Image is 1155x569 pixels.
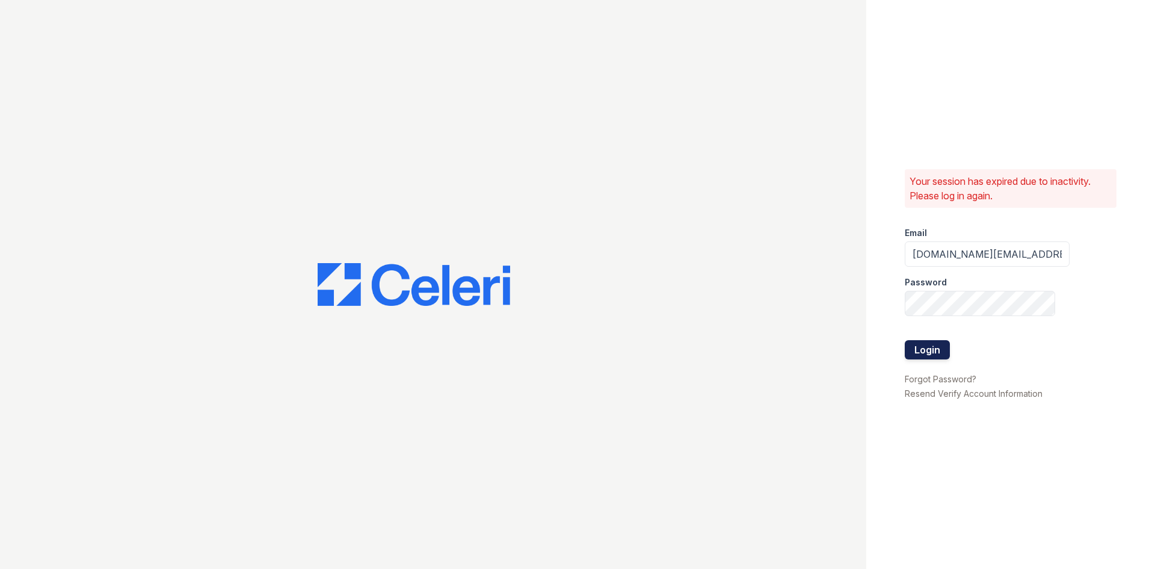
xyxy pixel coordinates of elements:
[905,388,1043,399] a: Resend Verify Account Information
[905,227,927,239] label: Email
[905,276,947,288] label: Password
[910,174,1112,203] p: Your session has expired due to inactivity. Please log in again.
[905,374,976,384] a: Forgot Password?
[905,340,950,359] button: Login
[318,263,510,306] img: CE_Logo_Blue-a8612792a0a2168367f1c8372b55b34899dd931a85d93a1a3d3e32e68fde9ad4.png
